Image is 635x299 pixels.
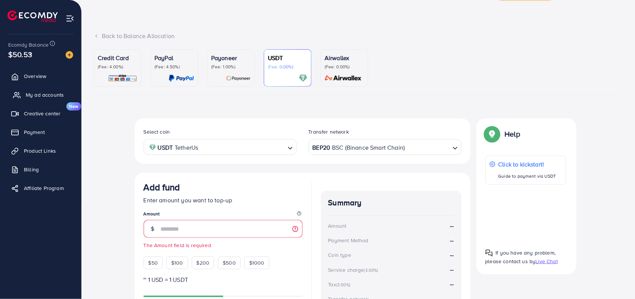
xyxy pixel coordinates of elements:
[485,249,493,257] img: Popup guide
[328,251,351,259] div: Coin type
[24,147,56,155] span: Product Links
[98,53,137,62] p: Credit Card
[200,141,284,153] input: Search for option
[144,128,170,136] label: Select coin
[6,125,76,140] a: Payment
[8,49,32,60] span: $50.53
[450,265,454,274] strong: --
[8,41,49,49] span: Ecomdy Balance
[226,74,251,82] img: card
[171,259,183,267] span: $100
[66,51,73,59] img: image
[299,74,307,82] img: card
[169,74,194,82] img: card
[6,162,76,177] a: Billing
[211,53,251,62] p: Payoneer
[325,53,364,62] p: Airwallex
[336,282,350,288] small: (3.00%)
[24,128,45,136] span: Payment
[148,259,158,267] span: $50
[154,64,194,70] p: (Fee: 4.50%)
[223,259,236,267] span: $500
[158,142,173,153] strong: USDT
[309,128,349,136] label: Transfer network
[485,127,499,141] img: Popup guide
[332,142,405,153] span: BSC (Binance Smart Chain)
[149,144,156,151] img: coin
[197,259,210,267] span: $200
[406,141,449,153] input: Search for option
[450,280,454,288] strong: --
[328,237,369,244] div: Payment Method
[6,181,76,196] a: Affiliate Program
[364,267,378,273] small: (3.00%)
[66,14,74,23] img: menu
[24,184,64,192] span: Affiliate Program
[175,142,198,153] span: TetherUs
[24,110,60,117] span: Creative center
[24,72,46,80] span: Overview
[6,143,76,158] a: Product Links
[328,222,347,230] div: Amount
[536,258,558,265] span: Live Chat
[144,196,303,205] p: Enter amount you want to top-up
[144,182,180,193] h3: Add fund
[603,265,629,293] iframe: Chat
[26,91,64,99] span: My ad accounts
[505,130,520,138] p: Help
[328,198,454,208] h4: Summary
[325,64,364,70] p: (Fee: 0.00%)
[268,64,307,70] p: (Fee: 0.00%)
[498,172,556,181] p: Guide to payment via USDT
[144,275,303,284] p: ~ 1 USD = 1 USDT
[98,64,137,70] p: (Fee: 4.00%)
[249,259,265,267] span: $1000
[24,166,39,173] span: Billing
[66,102,81,110] span: New
[144,242,303,249] small: The Amount field is required
[498,160,556,169] p: Click to kickstart!
[144,139,297,155] div: Search for option
[485,249,556,265] span: If you have any problem, please contact us by
[211,64,251,70] p: (Fee: 1.00%)
[144,211,303,220] legend: Amount
[94,32,623,40] div: Back to Balance Allocation
[309,139,462,155] div: Search for option
[313,142,331,153] strong: BEP20
[328,281,353,288] div: Tax
[108,74,137,82] img: card
[7,10,58,22] img: logo
[450,222,454,230] strong: --
[268,53,307,62] p: USDT
[450,251,454,259] strong: --
[154,53,194,62] p: PayPal
[6,87,76,102] a: My ad accounts
[328,266,381,274] div: Service charge
[450,236,454,245] strong: --
[322,74,364,82] img: card
[6,106,76,121] a: Creative centerNew
[6,69,76,84] a: Overview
